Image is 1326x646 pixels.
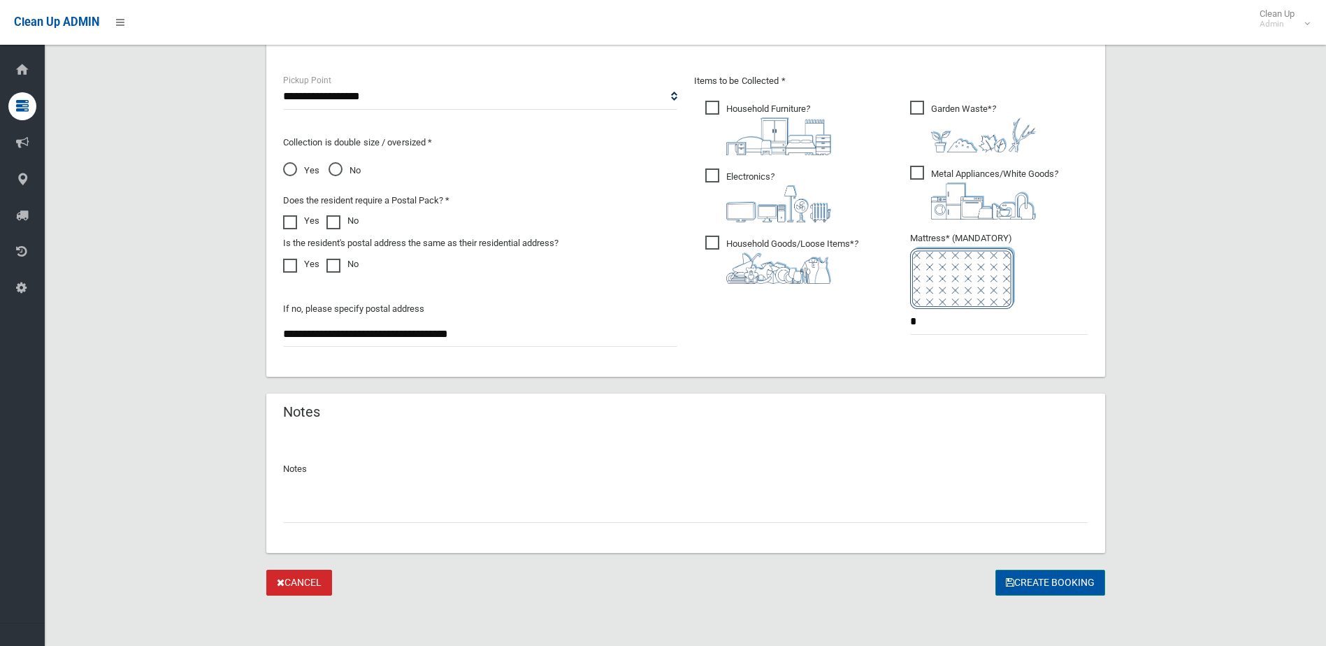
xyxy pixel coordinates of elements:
label: No [326,213,359,229]
span: Metal Appliances/White Goods [910,166,1058,220]
span: Household Furniture [705,101,831,155]
span: Household Goods/Loose Items* [705,236,858,284]
i: ? [726,103,831,155]
i: ? [931,103,1036,152]
span: No [329,162,361,179]
label: No [326,256,359,273]
label: Is the resident's postal address the same as their residential address? [283,235,558,252]
img: aa9efdbe659d29b613fca23ba79d85cb.png [726,117,831,155]
a: Cancel [266,570,332,596]
i: ? [931,168,1058,220]
label: Yes [283,256,319,273]
img: 394712a680b73dbc3d2a6a3a7ffe5a07.png [726,185,831,222]
label: Does the resident require a Postal Pack? * [283,192,449,209]
p: Collection is double size / oversized * [283,134,677,151]
span: Clean Up ADMIN [14,15,99,29]
span: Clean Up [1253,8,1309,29]
p: Notes [283,461,1088,478]
img: 36c1b0289cb1767239cdd3de9e694f19.png [931,182,1036,220]
i: ? [726,171,831,222]
img: b13cc3517677393f34c0a387616ef184.png [726,252,831,284]
small: Admin [1260,19,1295,29]
p: Items to be Collected * [694,73,1088,89]
span: Garden Waste* [910,101,1036,152]
button: Create Booking [995,570,1105,596]
span: Mattress* (MANDATORY) [910,233,1088,309]
header: Notes [266,399,337,426]
label: Yes [283,213,319,229]
img: e7408bece873d2c1783593a074e5cb2f.png [910,247,1015,309]
span: Yes [283,162,319,179]
img: 4fd8a5c772b2c999c83690221e5242e0.png [931,117,1036,152]
span: Electronics [705,168,831,222]
label: If no, please specify postal address [283,301,424,317]
i: ? [726,238,858,284]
